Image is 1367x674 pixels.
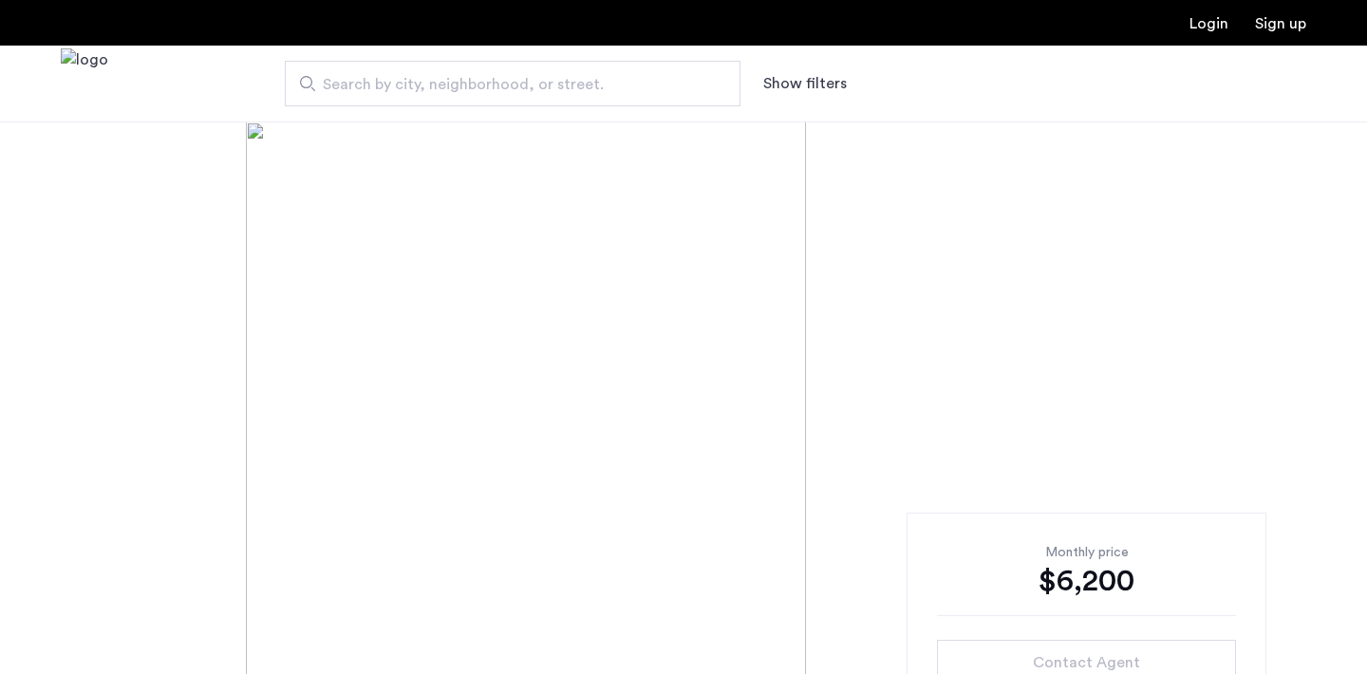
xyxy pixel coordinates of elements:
a: Cazamio Logo [61,48,108,120]
div: Monthly price [937,543,1236,562]
input: Apartment Search [285,61,740,106]
a: Registration [1255,16,1306,31]
img: logo [61,48,108,120]
a: Login [1189,16,1228,31]
span: Contact Agent [1033,651,1140,674]
div: $6,200 [937,562,1236,600]
span: Search by city, neighborhood, or street. [323,73,687,96]
button: Show or hide filters [763,72,847,95]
